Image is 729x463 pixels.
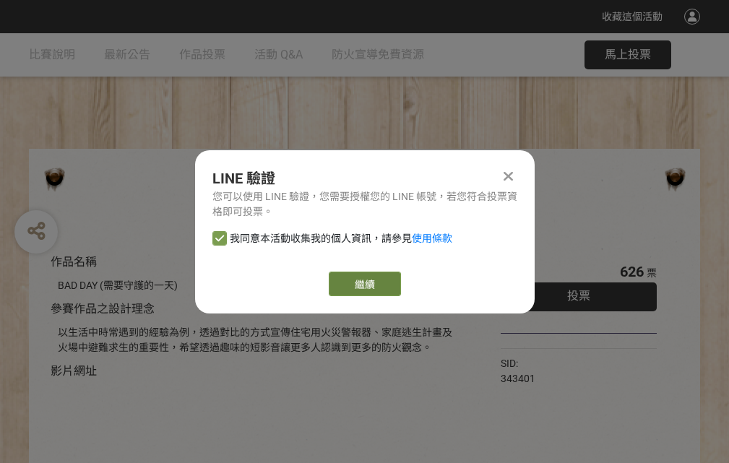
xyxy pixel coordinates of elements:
button: 馬上投票 [585,40,671,69]
span: 活動 Q&A [254,48,303,61]
a: 比賽說明 [29,33,75,77]
span: 影片網址 [51,364,97,378]
span: 作品名稱 [51,255,97,269]
span: 投票 [567,289,590,303]
div: 以生活中時常遇到的經驗為例，透過對比的方式宣傳住宅用火災警報器、家庭逃生計畫及火場中避難求生的重要性，希望透過趣味的短影音讓更多人認識到更多的防火觀念。 [58,325,457,355]
a: 最新公告 [104,33,150,77]
span: 防火宣導免費資源 [332,48,424,61]
span: 參賽作品之設計理念 [51,302,155,316]
a: 作品投票 [179,33,225,77]
span: 馬上投票 [605,48,651,61]
span: 收藏這個活動 [602,11,663,22]
span: 票 [647,267,657,279]
span: 我同意本活動收集我的個人資訊，請參見 [230,231,452,246]
div: BAD DAY (需要守護的一天) [58,278,457,293]
span: SID: 343401 [501,358,535,384]
span: 比賽說明 [29,48,75,61]
a: 使用條款 [412,233,452,244]
a: 防火宣導免費資源 [332,33,424,77]
a: 繼續 [329,272,401,296]
div: 您可以使用 LINE 驗證，您需要授權您的 LINE 帳號，若您符合投票資格即可投票。 [212,189,517,220]
span: 626 [620,263,644,280]
span: 作品投票 [179,48,225,61]
a: 活動 Q&A [254,33,303,77]
div: LINE 驗證 [212,168,517,189]
iframe: Facebook Share [539,356,611,371]
span: 最新公告 [104,48,150,61]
